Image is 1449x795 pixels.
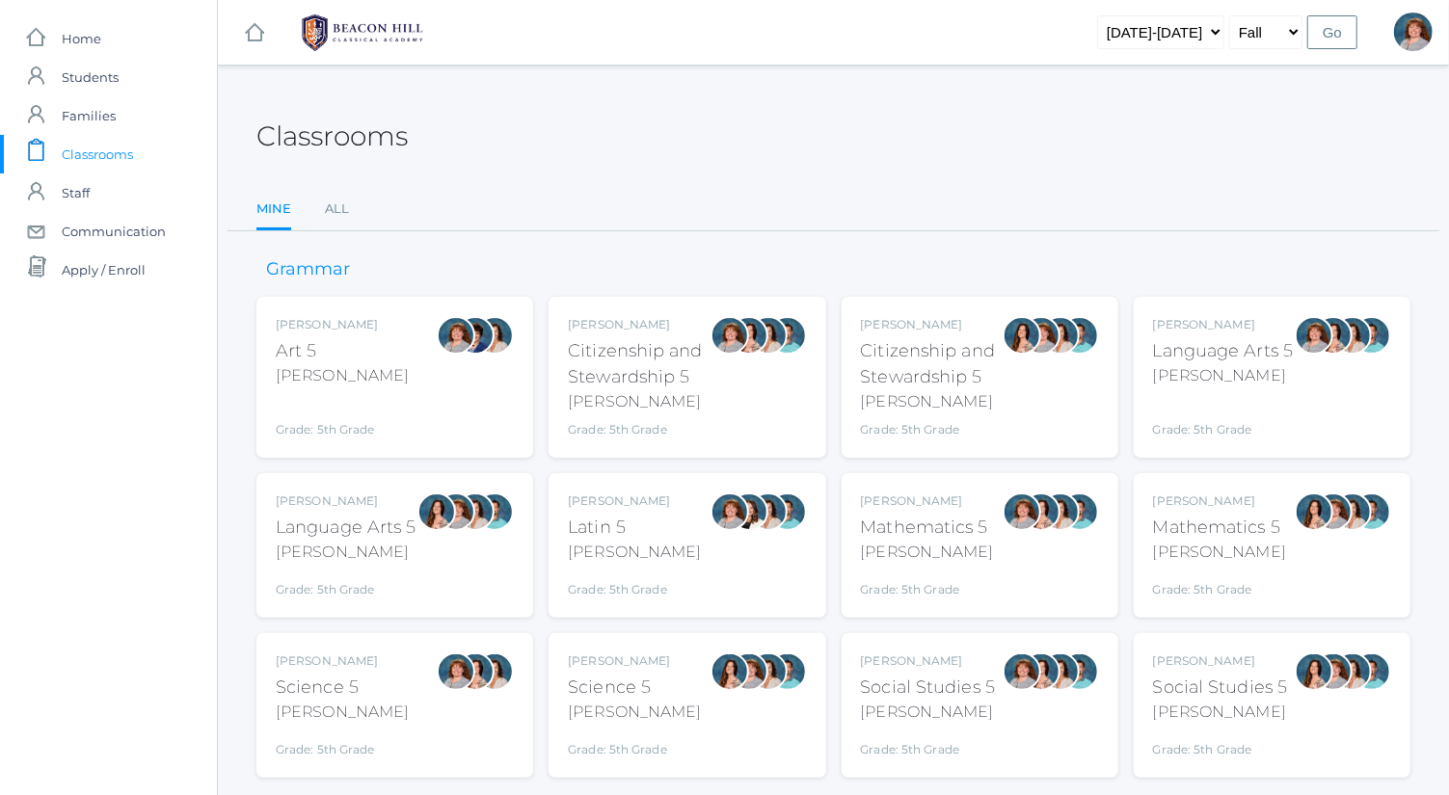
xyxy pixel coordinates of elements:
div: Rebecca Salazar [1295,652,1333,691]
div: [PERSON_NAME] [861,652,996,670]
input: Go [1307,15,1357,49]
div: Westen Taylor [1353,652,1391,691]
div: Cari Burke [749,316,788,355]
div: [PERSON_NAME] [276,316,409,333]
div: Science 5 [276,675,409,701]
div: Westen Taylor [1060,652,1099,691]
div: Sarah Bence [437,492,475,531]
div: [PERSON_NAME] [861,492,994,510]
div: Grade: 5th Grade [568,571,701,598]
div: Westen Taylor [768,316,807,355]
h3: Grammar [256,260,360,279]
div: [PERSON_NAME] [276,541,416,564]
div: Science 5 [568,675,701,701]
div: [PERSON_NAME] [568,390,710,413]
div: Sarah Bence [1314,492,1353,531]
div: Westen Taylor [1353,316,1391,355]
a: Mine [256,190,291,231]
div: [PERSON_NAME] [568,541,701,564]
div: Sarah Bence [1314,652,1353,691]
div: Westen Taylor [1060,316,1099,355]
div: Rebecca Salazar [417,492,456,531]
div: Sarah Bence [1003,492,1041,531]
div: [PERSON_NAME] [568,652,701,670]
div: Grade: 5th Grade [276,571,416,598]
div: Westen Taylor [768,492,807,531]
div: Cari Burke [1041,492,1080,531]
div: Grade: 5th Grade [861,731,996,758]
div: Grade: 5th Grade [861,421,1003,438]
div: Rebecca Salazar [1295,492,1333,531]
span: Students [62,58,119,96]
div: [PERSON_NAME] [276,701,409,724]
div: [PERSON_NAME] [1153,492,1286,510]
div: Language Arts 5 [276,515,416,541]
span: Home [62,19,101,58]
div: [PERSON_NAME] [861,541,994,564]
div: Cari Burke [475,316,514,355]
div: Cari Burke [749,492,788,531]
div: Grade: 5th Grade [568,731,701,758]
div: [PERSON_NAME] [568,492,701,510]
div: [PERSON_NAME] [276,652,409,670]
div: Mathematics 5 [1153,515,1286,541]
div: Westen Taylor [768,652,807,691]
div: Language Arts 5 [1153,338,1294,364]
div: [PERSON_NAME] [568,316,710,333]
div: Social Studies 5 [861,675,996,701]
div: Sarah Bence [1394,13,1433,51]
span: Staff [62,173,90,212]
div: Rebecca Salazar [1022,652,1060,691]
div: Rebecca Salazar [456,652,495,691]
div: [PERSON_NAME] [861,701,996,724]
div: Rebecca Salazar [711,652,749,691]
div: [PERSON_NAME] [1153,364,1294,387]
div: Cari Burke [1333,316,1372,355]
div: Cari Burke [1333,652,1372,691]
div: Cari Burke [475,652,514,691]
div: Grade: 5th Grade [276,395,409,438]
div: Cari Burke [1333,492,1372,531]
div: Cari Burke [1041,316,1080,355]
div: Sarah Bence [1295,316,1333,355]
div: Cari Burke [456,492,495,531]
div: Sarah Bence [437,316,475,355]
div: [PERSON_NAME] [276,492,416,510]
div: [PERSON_NAME] [1153,652,1288,670]
div: Latin 5 [568,515,701,541]
div: Westen Taylor [475,492,514,531]
div: [PERSON_NAME] [861,390,1003,413]
div: Westen Taylor [1353,492,1391,531]
div: Grade: 5th Grade [1153,395,1294,438]
div: Sarah Bence [1003,652,1041,691]
span: Apply / Enroll [62,251,146,289]
div: [PERSON_NAME] [568,701,701,724]
div: Sarah Bence [437,652,475,691]
div: Art 5 [276,338,409,364]
span: Communication [62,212,166,251]
div: Grade: 5th Grade [861,571,994,598]
div: Grade: 5th Grade [276,731,409,758]
div: Cari Burke [1041,652,1080,691]
div: [PERSON_NAME] [1153,541,1286,564]
div: Teresa Deutsch [730,492,768,531]
div: [PERSON_NAME] [861,316,1003,333]
div: [PERSON_NAME] [276,364,409,387]
div: Westen Taylor [1060,492,1099,531]
div: Grade: 5th Grade [568,421,710,438]
div: Citizenship and Stewardship 5 [861,338,1003,390]
div: Citizenship and Stewardship 5 [568,338,710,390]
span: Families [62,96,116,135]
div: [PERSON_NAME] [1153,701,1288,724]
div: [PERSON_NAME] [1153,316,1294,333]
div: Sarah Bence [711,316,749,355]
h2: Classrooms [256,121,408,151]
div: Rebecca Salazar [730,316,768,355]
span: Classrooms [62,135,133,173]
a: All [325,190,349,228]
div: Cari Burke [749,652,788,691]
div: Sarah Bence [730,652,768,691]
div: Grade: 5th Grade [1153,731,1288,758]
div: Sarah Bence [1022,316,1060,355]
div: Rebecca Salazar [1003,316,1041,355]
